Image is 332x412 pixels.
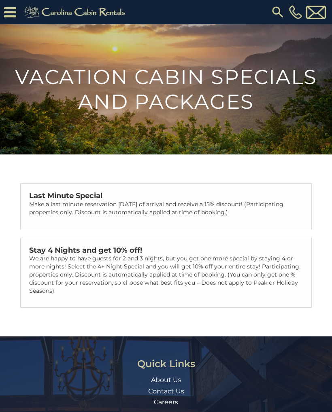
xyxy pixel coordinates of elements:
[20,4,132,20] img: Khaki-logo.png
[29,254,303,295] p: We are happy to have guests for 2 and 3 nights, but you get one more special by staying 4 or more...
[18,359,314,369] h3: Quick Links
[270,5,285,19] img: search-regular.svg
[148,387,184,395] a: Contact Us
[29,246,142,255] strong: Stay 4 Nights and get 10% off!
[287,5,304,19] a: [PHONE_NUMBER]
[151,376,181,384] a: About Us
[29,191,102,200] strong: Last Minute Special
[154,398,178,406] a: Careers
[29,200,303,216] p: Make a last minute reservation [DATE] of arrival and receive a 15% discount! (Participating prope...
